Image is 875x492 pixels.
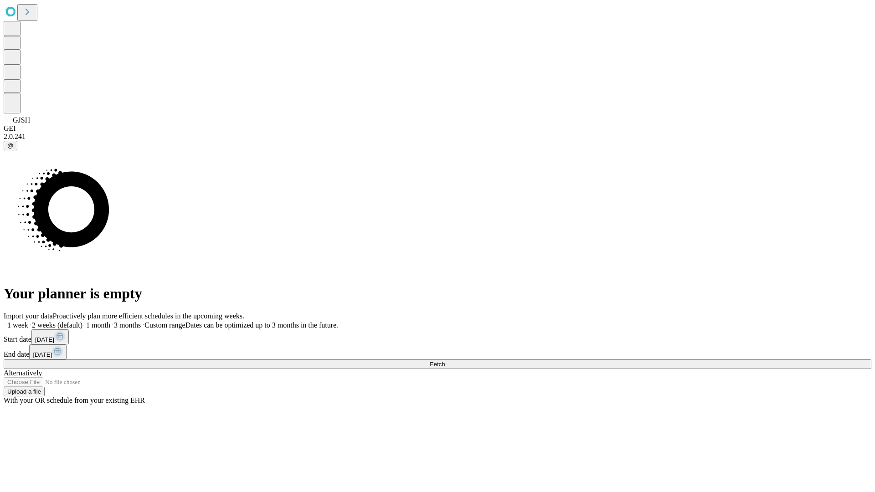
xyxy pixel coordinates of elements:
span: @ [7,142,14,149]
span: [DATE] [33,351,52,358]
span: Proactively plan more efficient schedules in the upcoming weeks. [53,312,244,320]
h1: Your planner is empty [4,285,871,302]
button: Fetch [4,359,871,369]
span: 3 months [114,321,141,329]
span: GJSH [13,116,30,124]
div: Start date [4,329,871,344]
span: Dates can be optimized up to 3 months in the future. [185,321,338,329]
button: [DATE] [29,344,67,359]
span: Import your data [4,312,53,320]
span: Alternatively [4,369,42,377]
span: With your OR schedule from your existing EHR [4,396,145,404]
span: Custom range [144,321,185,329]
span: 1 week [7,321,28,329]
div: End date [4,344,871,359]
div: GEI [4,124,871,133]
span: [DATE] [35,336,54,343]
button: Upload a file [4,387,45,396]
span: Fetch [430,361,445,368]
button: @ [4,141,17,150]
button: [DATE] [31,329,69,344]
span: 2 weeks (default) [32,321,82,329]
div: 2.0.241 [4,133,871,141]
span: 1 month [86,321,110,329]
